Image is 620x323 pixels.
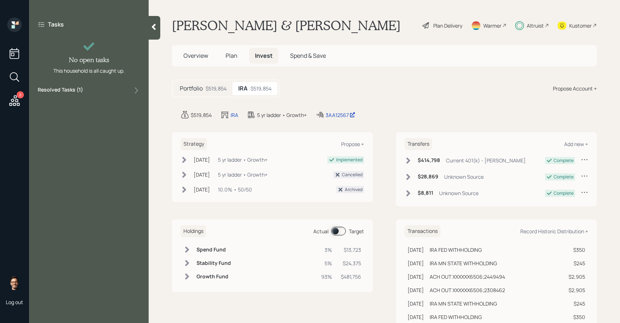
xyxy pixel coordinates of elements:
[238,85,248,92] h5: IRA
[569,300,585,307] div: $245
[191,111,212,119] div: $519,854
[290,52,326,60] span: Spend & Save
[520,228,588,235] div: Record Historic Distribution +
[197,260,231,266] h6: Stability Fund
[569,22,592,29] div: Kustomer
[341,246,361,254] div: $13,723
[231,111,238,119] div: IRA
[218,186,252,193] div: 10.0% • 50/50
[444,173,484,181] div: Unknown Source
[408,273,424,280] div: [DATE]
[569,313,585,321] div: $350
[430,246,482,254] div: IRA FED WITHHOLDING
[439,189,479,197] div: Unknown Source
[321,246,332,254] div: 3%
[430,273,505,280] div: ACH OUT XXXXXX6506;2449494
[38,86,83,95] label: Resolved Tasks ( 1 )
[194,156,210,163] div: [DATE]
[430,286,505,294] div: ACH OUT XXXXXX6506;2308462
[569,259,585,267] div: $245
[569,246,585,254] div: $350
[341,259,361,267] div: $24,375
[554,190,574,197] div: Complete
[6,299,23,306] div: Log out
[218,171,268,178] div: 5 yr ladder • Growth+
[255,52,273,60] span: Invest
[197,274,231,280] h6: Growth Fund
[345,186,363,193] div: Archived
[17,91,24,98] div: 2
[7,275,22,290] img: sami-boghos-headshot.png
[418,174,438,180] h6: $28,869
[430,313,482,321] div: IRA FED WITHHOLDING
[408,313,424,321] div: [DATE]
[418,190,433,196] h6: $8,811
[181,138,207,150] h6: Strategy
[183,52,208,60] span: Overview
[554,157,574,164] div: Complete
[408,246,424,254] div: [DATE]
[69,56,109,64] h4: No open tasks
[341,141,364,148] div: Propose +
[194,171,210,178] div: [DATE]
[446,157,526,164] div: Current 401(k) - [PERSON_NAME]
[180,85,203,92] h5: Portfolio
[405,225,441,237] h6: Transactions
[194,186,210,193] div: [DATE]
[408,300,424,307] div: [DATE]
[430,259,497,267] div: IRA MN STATE WITHHOLDING
[336,157,363,163] div: Implemented
[553,85,597,92] div: Propose Account +
[342,171,363,178] div: Cancelled
[181,225,206,237] h6: Holdings
[564,141,588,148] div: Add new +
[433,22,462,29] div: Plan Delivery
[48,20,64,28] label: Tasks
[408,286,424,294] div: [DATE]
[206,85,227,92] div: $519,854
[172,17,401,33] h1: [PERSON_NAME] & [PERSON_NAME]
[321,273,332,280] div: 93%
[569,286,585,294] div: $2,905
[197,247,231,253] h6: Spend Fund
[569,273,585,280] div: $2,905
[218,156,268,163] div: 5 yr ladder • Growth+
[483,22,501,29] div: Warmer
[349,227,364,235] div: Target
[430,300,497,307] div: IRA MN STATE WITHHOLDING
[408,259,424,267] div: [DATE]
[341,273,361,280] div: $481,756
[405,138,432,150] h6: Transfers
[226,52,237,60] span: Plan
[321,259,332,267] div: 5%
[326,111,355,119] div: 3AA12567
[527,22,544,29] div: Altruist
[554,174,574,180] div: Complete
[257,111,307,119] div: 5 yr ladder • Growth+
[418,157,440,163] h6: $414,798
[251,85,272,92] div: $519,854
[313,227,328,235] div: Actual
[53,67,125,74] div: This household is all caught up.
